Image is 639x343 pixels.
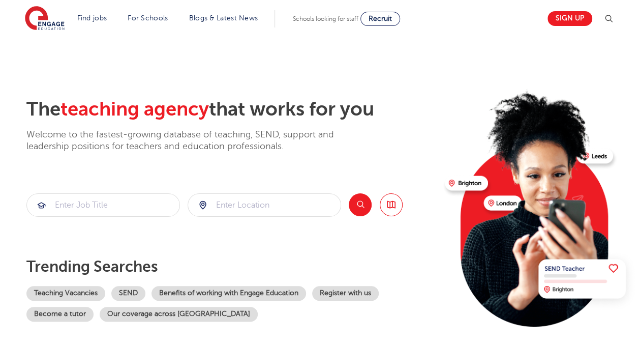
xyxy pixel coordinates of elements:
[26,129,362,153] p: Welcome to the fastest-growing database of teaching, SEND, support and leadership positions for t...
[349,193,372,216] button: Search
[128,14,168,22] a: For Schools
[25,6,65,32] img: Engage Education
[293,15,358,22] span: Schools looking for staff
[188,194,341,216] input: Submit
[26,307,94,322] a: Become a tutor
[26,193,180,217] div: Submit
[369,15,392,22] span: Recruit
[26,98,437,121] h2: The that works for you
[360,12,400,26] a: Recruit
[26,286,105,301] a: Teaching Vacancies
[77,14,107,22] a: Find jobs
[547,11,592,26] a: Sign up
[188,193,341,217] div: Submit
[27,194,179,216] input: Submit
[151,286,306,301] a: Benefits of working with Engage Education
[312,286,379,301] a: Register with us
[26,258,437,276] p: Trending searches
[111,286,145,301] a: SEND
[100,307,258,322] a: Our coverage across [GEOGRAPHIC_DATA]
[60,98,209,120] span: teaching agency
[189,14,258,22] a: Blogs & Latest News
